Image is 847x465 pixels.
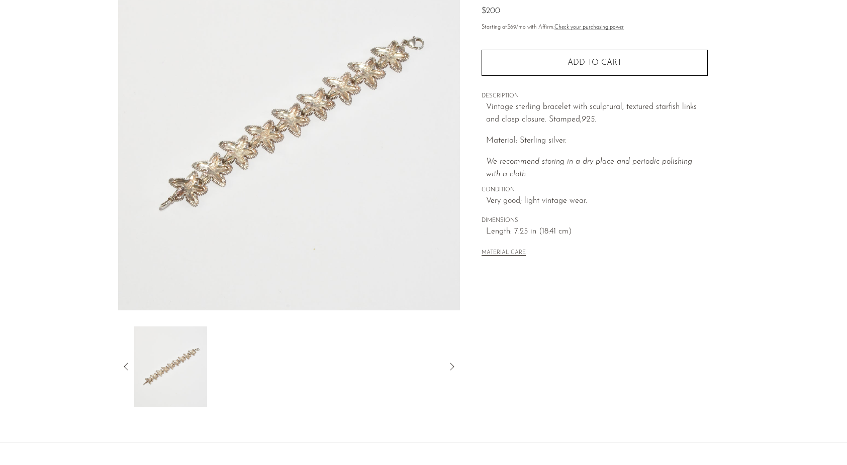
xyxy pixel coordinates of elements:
[568,58,622,68] span: Add to cart
[482,7,500,15] span: $200
[554,25,624,30] a: Check your purchasing power - Learn more about Affirm Financing (opens in modal)
[507,25,516,30] span: $69
[134,326,207,407] img: Sterling Starfish Bracelet
[482,50,708,76] button: Add to cart
[482,23,708,32] p: Starting at /mo with Affirm.
[486,225,708,239] span: Length: 7.25 in (18.41 cm)
[486,135,708,148] p: Material: Sterling silver.
[482,92,708,101] span: DESCRIPTION
[486,158,692,179] em: We recommend storing in a dry place and periodic polishing with a cloth.
[486,101,708,127] p: Vintage sterling bracelet with sculptural, textured starfish links and clasp closure. Stamped,
[482,250,526,257] button: MATERIAL CARE
[482,216,708,225] span: DIMENSIONS
[582,115,596,124] em: 925.
[486,195,708,208] span: Very good; light vintage wear.
[482,186,708,195] span: CONDITION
